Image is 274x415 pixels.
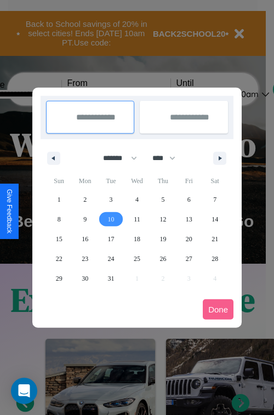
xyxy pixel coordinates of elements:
div: Give Feedback [5,189,13,234]
button: 9 [72,209,98,229]
span: 9 [83,209,87,229]
span: 18 [134,229,140,249]
span: Fri [176,172,202,190]
button: 16 [72,229,98,249]
button: 15 [46,229,72,249]
button: 23 [72,249,98,269]
span: 27 [186,249,192,269]
button: 3 [98,190,124,209]
button: 20 [176,229,202,249]
button: 8 [46,209,72,229]
span: 26 [159,249,166,269]
button: 6 [176,190,202,209]
button: 18 [124,229,150,249]
button: 19 [150,229,176,249]
button: 27 [176,249,202,269]
span: 10 [108,209,115,229]
button: 29 [46,269,72,288]
span: 21 [212,229,218,249]
button: 5 [150,190,176,209]
button: 4 [124,190,150,209]
button: 25 [124,249,150,269]
button: 21 [202,229,228,249]
button: 14 [202,209,228,229]
button: Done [203,299,233,320]
span: 13 [186,209,192,229]
span: 29 [56,269,62,288]
span: 11 [134,209,140,229]
span: 25 [134,249,140,269]
span: 28 [212,249,218,269]
span: 4 [135,190,139,209]
span: Sun [46,172,72,190]
span: Thu [150,172,176,190]
span: Wed [124,172,150,190]
span: 8 [58,209,61,229]
span: 16 [82,229,88,249]
span: 5 [161,190,164,209]
span: 31 [108,269,115,288]
span: Sat [202,172,228,190]
button: 10 [98,209,124,229]
span: 3 [110,190,113,209]
button: 28 [202,249,228,269]
button: 26 [150,249,176,269]
span: Tue [98,172,124,190]
button: 30 [72,269,98,288]
span: 1 [58,190,61,209]
button: 24 [98,249,124,269]
span: 20 [186,229,192,249]
button: 7 [202,190,228,209]
button: 11 [124,209,150,229]
span: 14 [212,209,218,229]
button: 31 [98,269,124,288]
span: 22 [56,249,62,269]
span: 23 [82,249,88,269]
span: 30 [82,269,88,288]
button: 1 [46,190,72,209]
span: 6 [187,190,191,209]
span: Mon [72,172,98,190]
button: 17 [98,229,124,249]
span: 17 [108,229,115,249]
span: 24 [108,249,115,269]
button: 22 [46,249,72,269]
button: 12 [150,209,176,229]
button: 13 [176,209,202,229]
span: 15 [56,229,62,249]
span: 7 [213,190,216,209]
button: 2 [72,190,98,209]
div: Open Intercom Messenger [11,378,37,404]
span: 12 [159,209,166,229]
span: 2 [83,190,87,209]
span: 19 [159,229,166,249]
